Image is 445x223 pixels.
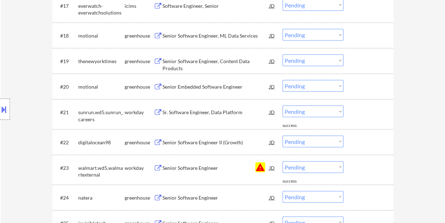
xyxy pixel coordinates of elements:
div: success [283,178,311,184]
div: greenhouse [125,194,154,201]
div: greenhouse [125,83,154,90]
div: JD [269,55,276,67]
div: #17 [60,2,73,10]
div: greenhouse [125,32,154,39]
div: JD [269,80,276,93]
div: JD [269,106,276,118]
div: JD [269,191,276,204]
div: motional [78,32,125,39]
div: Senior Software Engineer, Content Data Products [162,58,269,72]
div: JD [269,136,276,149]
div: Senior Software Engineer II (Growth) [162,139,269,146]
div: natera [78,194,125,201]
div: success [283,123,311,129]
div: Senior Embedded Software Engineer [162,83,269,90]
div: #18 [60,32,73,39]
div: JD [269,29,276,42]
div: greenhouse [125,58,154,65]
div: workday [125,165,154,172]
div: everwatch-everwatchsolutions [78,2,125,16]
div: Sr. Software Engineer, Data Platform [162,109,269,116]
div: icims [125,2,154,10]
div: JD [269,161,276,174]
div: greenhouse [125,139,154,146]
div: workday [125,109,154,116]
button: warning [255,162,265,172]
div: Senior Software Engineer [162,165,269,172]
div: Software Engineer, Senior [162,2,269,10]
div: #24 [60,194,73,201]
div: Senior Software Engineer [162,194,269,201]
div: Senior Software Engineer, ML Data Services [162,32,269,39]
